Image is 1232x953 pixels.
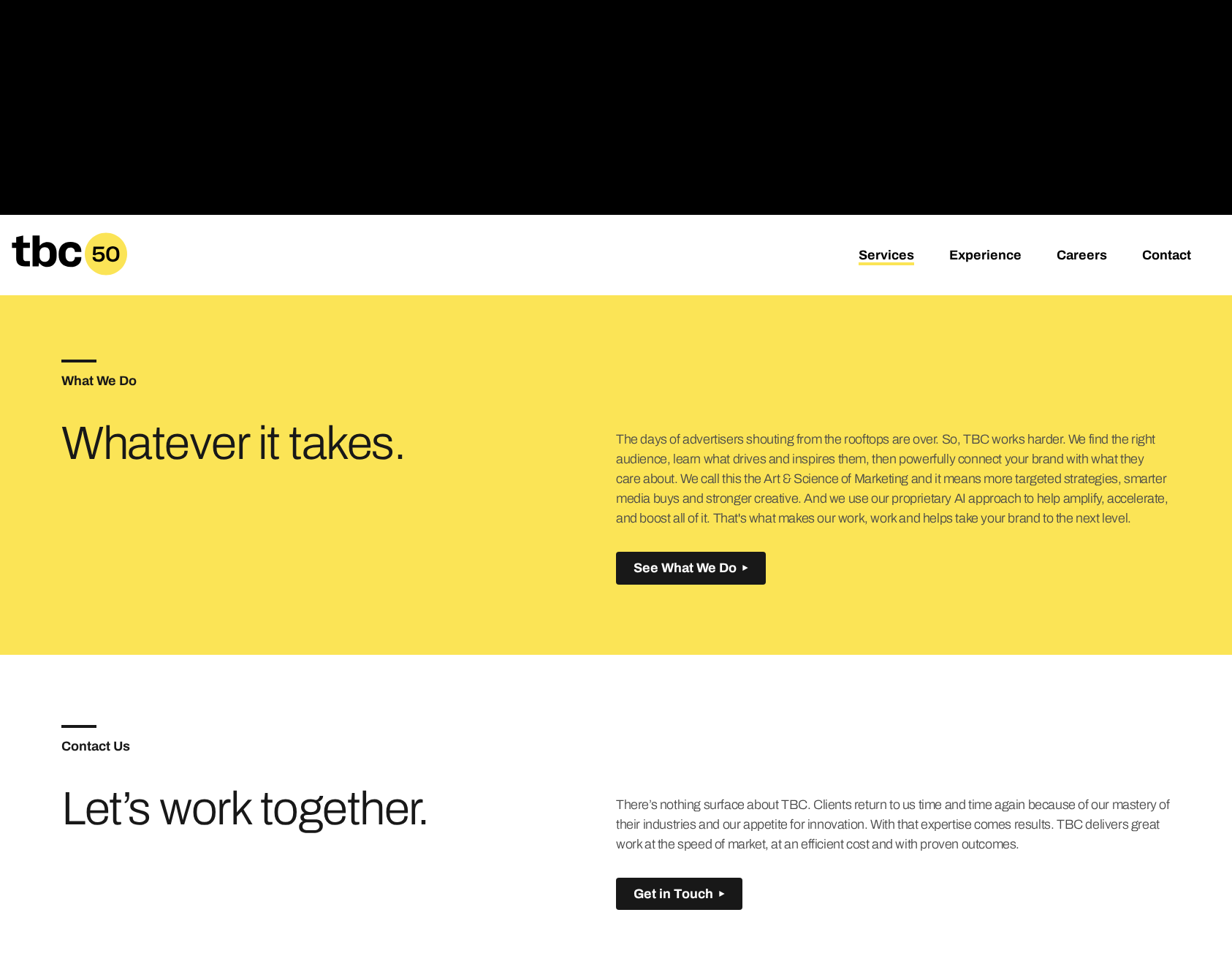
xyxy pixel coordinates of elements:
h5: What We Do [61,374,616,387]
button: Get in Touch [616,878,742,911]
h3: Whatever it takes. [61,422,431,465]
p: There’s nothing surface about TBC. Clients return to us time and time again because of our master... [616,795,1171,854]
h3: Let’s work together. [61,788,431,830]
a: Experience [949,248,1022,265]
a: Contact [1142,248,1191,265]
p: The days of advertisers shouting from the rooftops are over. So, TBC works harder. We find the ri... [616,430,1171,528]
h5: Contact Us [61,740,616,753]
span: See What We Do [634,561,737,576]
span: Get in Touch [634,886,713,902]
button: See What We Do [616,552,766,585]
a: Careers [1057,248,1107,265]
a: Home [12,265,127,281]
a: Services [859,248,914,265]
